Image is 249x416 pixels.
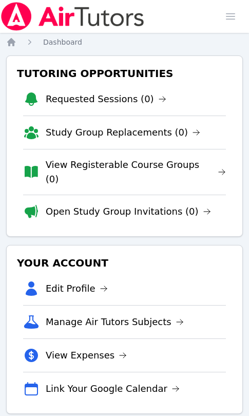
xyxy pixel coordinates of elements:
a: View Expenses [46,348,127,363]
span: Dashboard [43,38,82,46]
a: Study Group Replacements (0) [46,125,200,140]
a: Open Study Group Invitations (0) [46,204,211,219]
a: Manage Air Tutors Subjects [46,315,184,329]
a: Requested Sessions (0) [46,92,166,106]
h3: Tutoring Opportunities [15,64,234,83]
a: Dashboard [43,37,82,47]
h3: Your Account [15,254,234,272]
a: Edit Profile [46,281,108,296]
a: View Registerable Course Groups (0) [46,158,226,186]
nav: Breadcrumb [6,37,243,47]
a: Link Your Google Calendar [46,382,180,396]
